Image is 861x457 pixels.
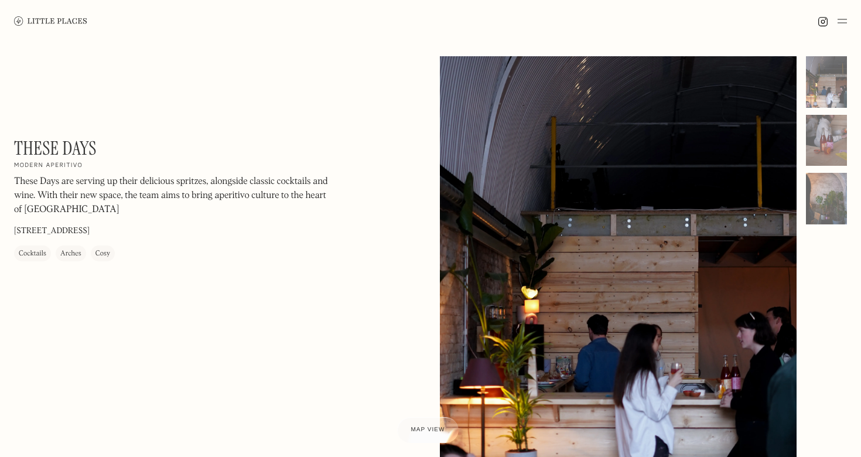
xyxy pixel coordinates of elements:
[411,427,445,433] span: Map view
[60,248,81,260] div: Arches
[95,248,110,260] div: Cosy
[14,162,83,170] h2: Modern aperitivo
[14,225,90,237] p: [STREET_ADDRESS]
[19,248,46,260] div: Cocktails
[14,137,97,159] h1: These Days
[14,175,330,217] p: These Days are serving up their delicious spritzes, alongside classic cocktails and wine. With th...
[397,417,459,443] a: Map view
